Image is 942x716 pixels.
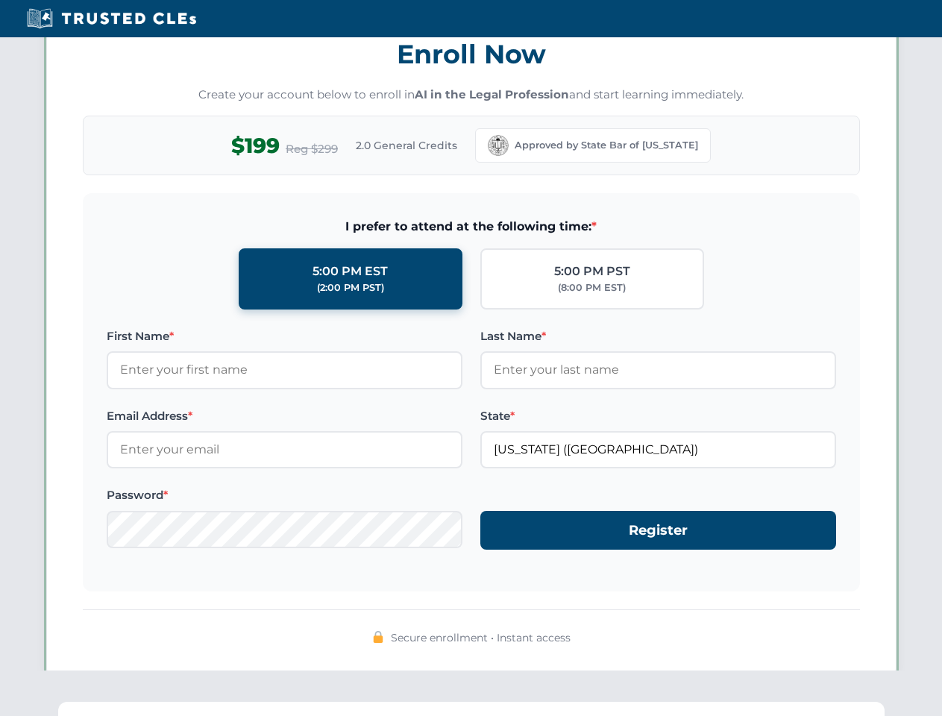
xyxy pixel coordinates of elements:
[107,431,462,468] input: Enter your email
[107,217,836,236] span: I prefer to attend at the following time:
[558,280,626,295] div: (8:00 PM EST)
[356,137,457,154] span: 2.0 General Credits
[372,631,384,643] img: 🔒
[488,135,509,156] img: California Bar
[231,129,280,163] span: $199
[480,431,836,468] input: California (CA)
[515,138,698,153] span: Approved by State Bar of [US_STATE]
[480,327,836,345] label: Last Name
[107,327,462,345] label: First Name
[554,262,630,281] div: 5:00 PM PST
[480,351,836,389] input: Enter your last name
[480,511,836,550] button: Register
[107,351,462,389] input: Enter your first name
[83,87,860,104] p: Create your account below to enroll in and start learning immediately.
[480,407,836,425] label: State
[22,7,201,30] img: Trusted CLEs
[313,262,388,281] div: 5:00 PM EST
[107,407,462,425] label: Email Address
[391,629,571,646] span: Secure enrollment • Instant access
[107,486,462,504] label: Password
[286,140,338,158] span: Reg $299
[415,87,569,101] strong: AI in the Legal Profession
[317,280,384,295] div: (2:00 PM PST)
[83,31,860,78] h3: Enroll Now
